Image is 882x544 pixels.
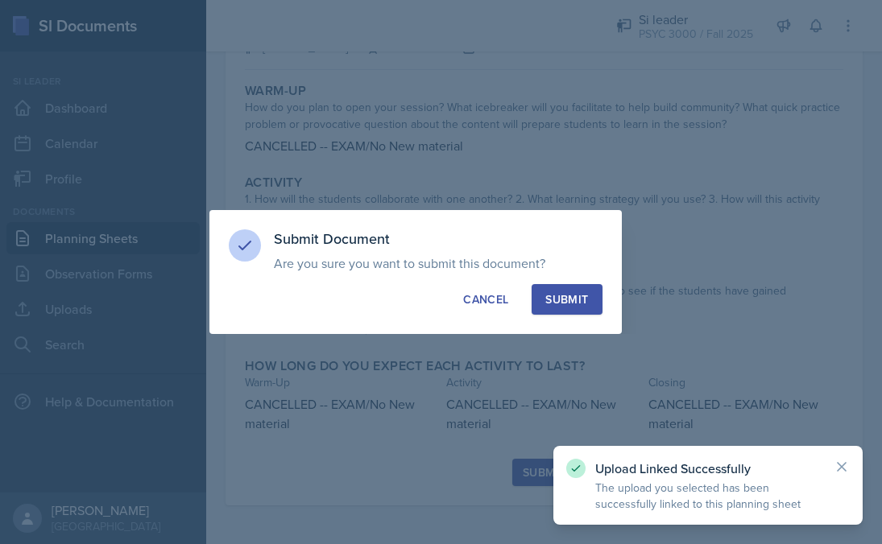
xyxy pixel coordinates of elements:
button: Cancel [449,284,522,315]
div: Cancel [463,291,508,307]
div: Submit [545,291,588,307]
p: Upload Linked Successfully [595,460,821,476]
p: Are you sure you want to submit this document? [274,255,602,271]
h3: Submit Document [274,229,602,249]
p: The upload you selected has been successfully linked to this planning sheet [595,480,821,512]
button: Submit [532,284,602,315]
